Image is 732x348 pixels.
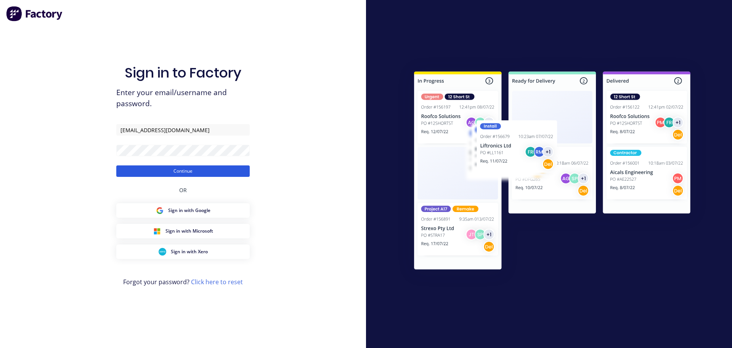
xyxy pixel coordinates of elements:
[168,207,210,214] span: Sign in with Google
[159,248,166,256] img: Xero Sign in
[116,165,250,177] button: Continue
[171,248,208,255] span: Sign in with Xero
[125,65,241,81] h1: Sign in to Factory
[6,6,63,21] img: Factory
[153,227,161,235] img: Microsoft Sign in
[116,203,250,218] button: Google Sign inSign in with Google
[179,177,187,203] div: OR
[397,56,707,288] img: Sign in
[123,277,243,286] span: Forgot your password?
[116,244,250,259] button: Xero Sign inSign in with Xero
[116,87,250,109] span: Enter your email/username and password.
[165,228,213,235] span: Sign in with Microsoft
[116,224,250,238] button: Microsoft Sign inSign in with Microsoft
[156,207,164,214] img: Google Sign in
[191,278,243,286] a: Click here to reset
[116,124,250,136] input: Email/Username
